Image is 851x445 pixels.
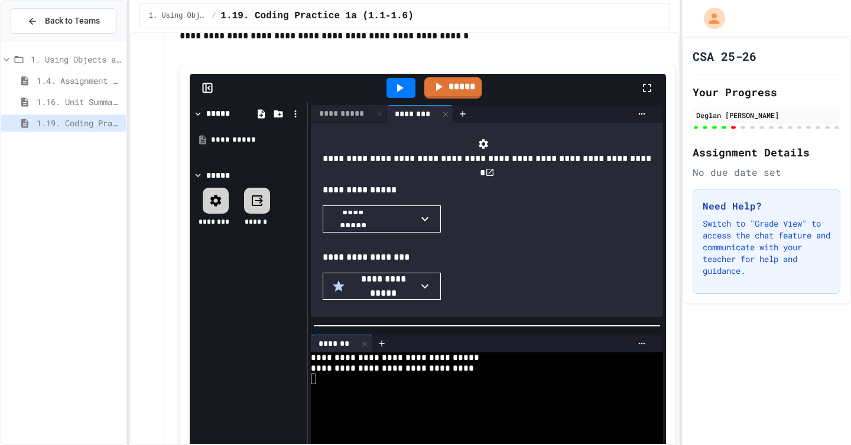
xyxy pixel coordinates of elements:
[693,165,840,179] div: No due date set
[37,74,121,87] span: 1.4. Assignment and Input
[693,48,756,64] h1: CSA 25-26
[31,53,121,66] span: 1. Using Objects and Methods
[212,11,216,21] span: /
[11,8,116,34] button: Back to Teams
[693,84,840,100] h2: Your Progress
[691,5,728,32] div: My Account
[693,144,840,161] h2: Assignment Details
[37,117,121,129] span: 1.19. Coding Practice 1a (1.1-1.6)
[37,96,121,108] span: 1.16. Unit Summary 1a (1.1-1.6)
[149,11,207,21] span: 1. Using Objects and Methods
[220,9,413,23] span: 1.19. Coding Practice 1a (1.1-1.6)
[696,110,837,120] div: Deglan [PERSON_NAME]
[703,218,830,277] p: Switch to "Grade View" to access the chat feature and communicate with your teacher for help and ...
[703,199,830,213] h3: Need Help?
[45,15,100,27] span: Back to Teams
